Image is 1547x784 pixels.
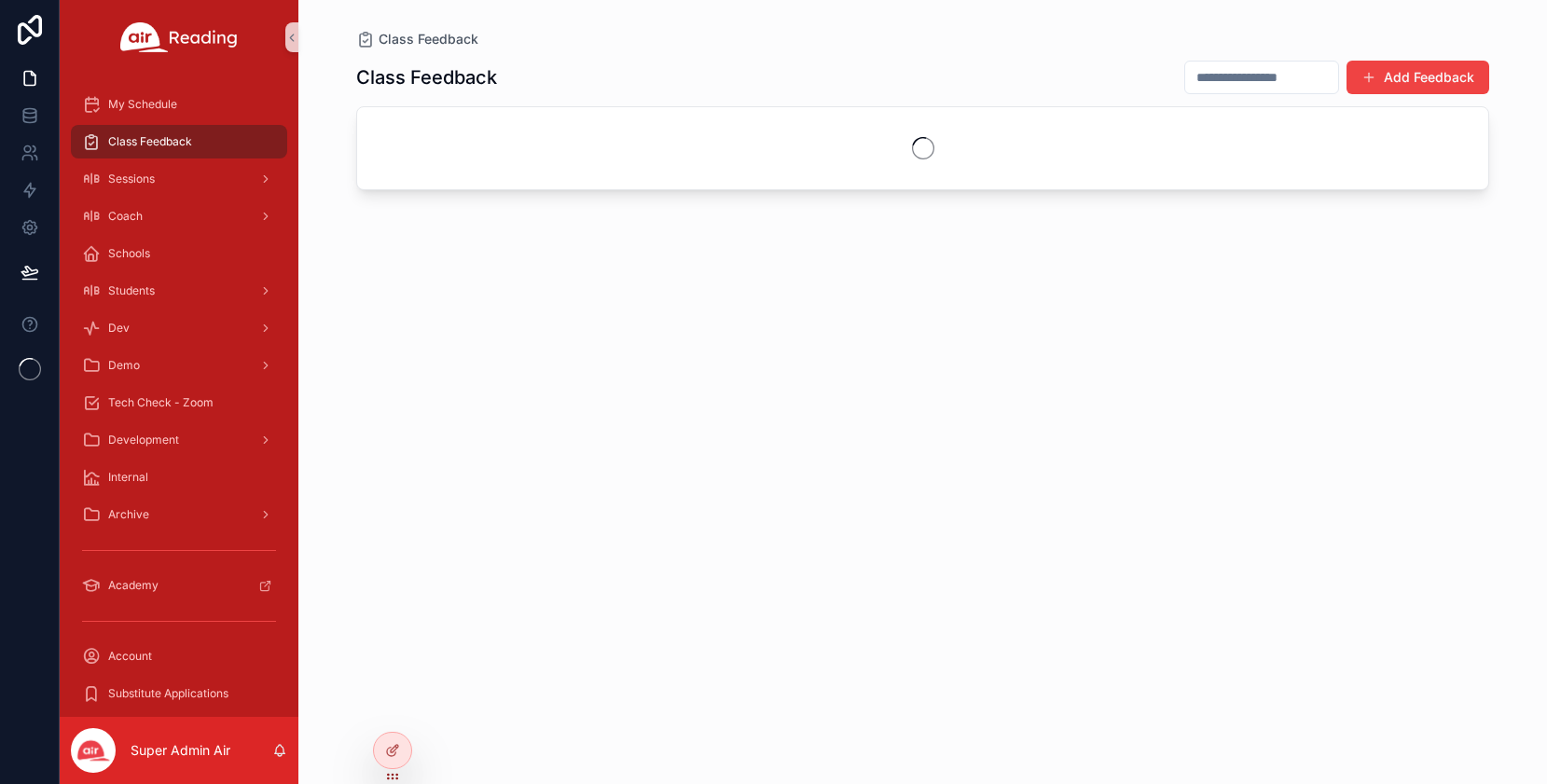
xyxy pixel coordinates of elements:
a: Tech Check - Zoom [71,386,287,420]
span: Coach [108,209,143,224]
span: Schools [108,246,150,261]
a: My Schedule [71,88,287,121]
span: Substitute Applications [108,686,228,701]
a: Demo [71,349,287,382]
span: Academy [108,578,159,593]
a: Dev [71,311,287,345]
span: Students [108,283,155,298]
a: Coach [71,199,287,233]
span: Dev [108,321,130,336]
a: Schools [71,237,287,270]
span: Sessions [108,172,155,186]
img: App logo [120,22,238,52]
span: Development [108,433,179,447]
a: Class Feedback [71,125,287,158]
a: Substitute Applications [71,677,287,710]
span: Account [108,649,152,664]
button: Add Feedback [1347,61,1489,94]
span: My Schedule [108,97,177,112]
a: Class Feedback [356,30,478,48]
a: Academy [71,569,287,602]
p: Super Admin Air [131,741,230,760]
span: Sub Requests Waiting Approval [108,716,269,746]
h1: Class Feedback [356,64,497,90]
div: scrollable content [60,75,298,717]
a: Account [71,640,287,673]
a: Internal [71,461,287,494]
a: Students [71,274,287,308]
span: Tech Check - Zoom [108,395,214,410]
a: Archive [71,498,287,531]
a: Development [71,423,287,457]
a: Sessions [71,162,287,196]
span: Internal [108,470,148,485]
span: Class Feedback [379,30,478,48]
a: Sub Requests Waiting Approval [71,714,287,748]
span: Class Feedback [108,134,192,149]
span: Archive [108,507,149,522]
span: Demo [108,358,140,373]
